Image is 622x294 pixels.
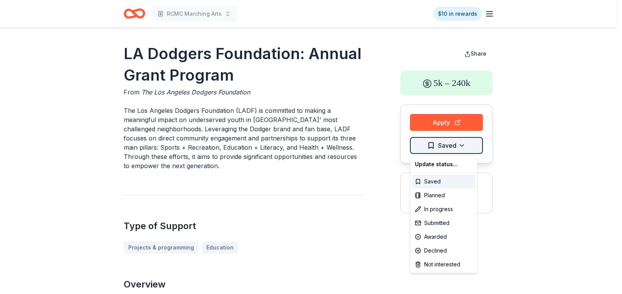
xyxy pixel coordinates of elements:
[412,244,476,258] div: Declined
[412,216,476,230] div: Submitted
[412,258,476,271] div: Not interested
[412,175,476,188] div: Saved
[167,9,222,18] span: RCMC Marching Arts
[412,157,476,171] div: Update status...
[412,188,476,202] div: Planned
[412,202,476,216] div: In progress
[412,230,476,244] div: Awarded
